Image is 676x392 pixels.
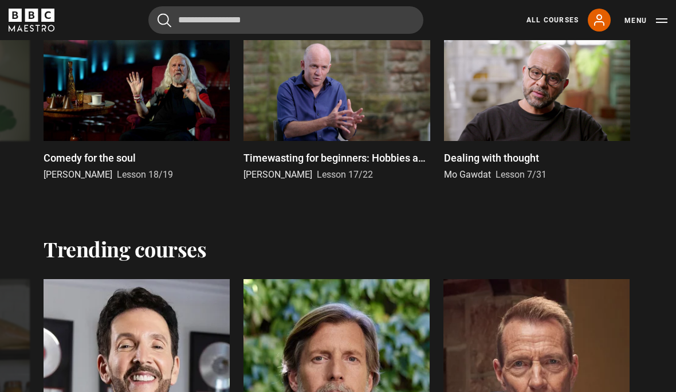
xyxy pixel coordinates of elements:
p: Comedy for the soul [44,150,136,166]
span: Lesson 7/31 [496,169,547,180]
span: [PERSON_NAME] [44,169,112,180]
a: All Courses [526,15,579,25]
button: Toggle navigation [624,15,667,26]
span: Lesson 17/22 [317,169,373,180]
input: Search [148,6,423,34]
span: Lesson 18/19 [117,169,173,180]
span: Mo Gawdat [444,169,491,180]
h2: Trending courses [44,237,206,261]
button: Submit the search query [158,13,171,28]
p: Dealing with thought [444,150,539,166]
a: Dealing with thought Mo Gawdat Lesson 7/31 [444,36,630,182]
span: [PERSON_NAME] [243,169,312,180]
svg: BBC Maestro [9,9,54,32]
a: Comedy for the soul [PERSON_NAME] Lesson 18/19 [44,36,230,182]
p: Timewasting for beginners: Hobbies and the radicalism of rest [243,150,430,166]
a: Timewasting for beginners: Hobbies and the radicalism of rest [PERSON_NAME] Lesson 17/22 [243,36,430,182]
